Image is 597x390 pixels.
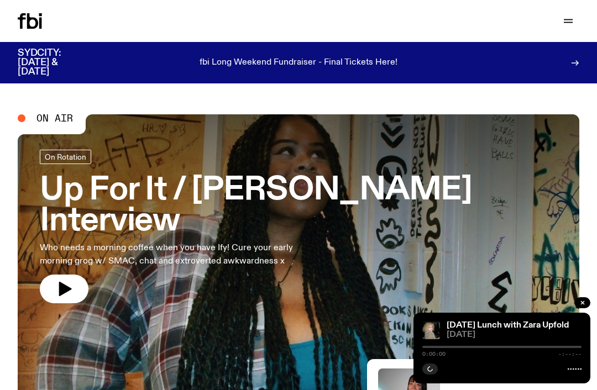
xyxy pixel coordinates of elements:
span: [DATE] [447,331,582,339]
a: On Rotation [40,150,91,164]
h3: SYDCITY: [DATE] & [DATE] [18,49,88,77]
span: On Air [36,113,73,123]
p: fbi Long Weekend Fundraiser - Final Tickets Here! [200,58,397,68]
p: Who needs a morning coffee when you have Ify! Cure your early morning grog w/ SMAC, chat and extr... [40,241,323,268]
img: A digital camera photo of Zara looking to her right at the camera, smiling. She is wearing a ligh... [422,322,440,339]
a: Up For It / [PERSON_NAME] InterviewWho needs a morning coffee when you have Ify! Cure your early ... [40,150,557,303]
span: -:--:-- [558,351,582,357]
span: 0:00:00 [422,351,446,357]
a: [DATE] Lunch with Zara Upfold [447,321,569,330]
span: On Rotation [45,152,86,161]
h3: Up For It / [PERSON_NAME] Interview [40,175,557,237]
